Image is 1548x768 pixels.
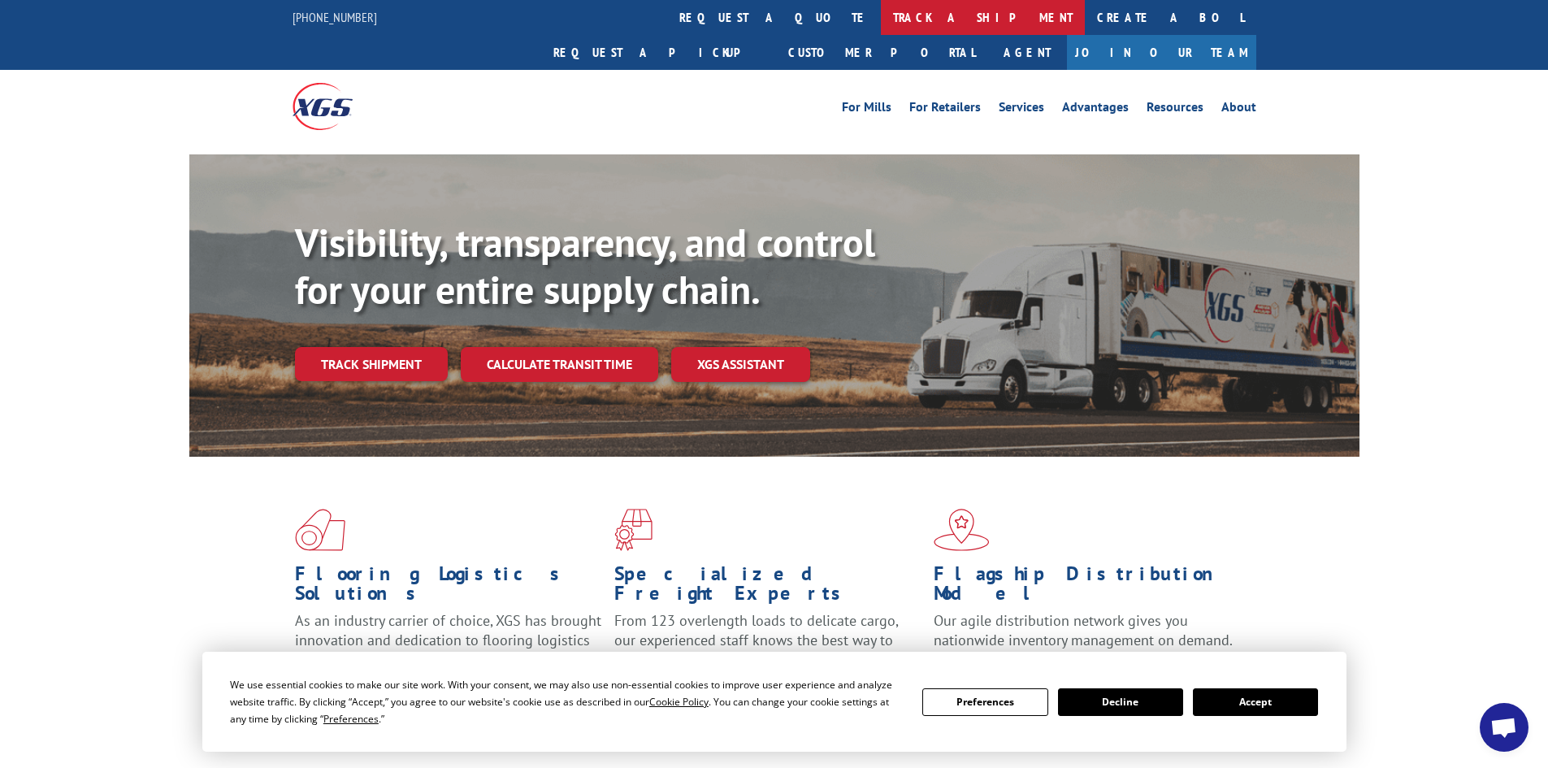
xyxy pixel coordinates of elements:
[987,35,1067,70] a: Agent
[934,509,990,551] img: xgs-icon-flagship-distribution-model-red
[649,695,709,709] span: Cookie Policy
[461,347,658,382] a: Calculate transit time
[1147,101,1203,119] a: Resources
[999,101,1044,119] a: Services
[934,611,1233,649] span: Our agile distribution network gives you nationwide inventory management on demand.
[614,611,921,683] p: From 123 overlength loads to delicate cargo, our experienced staff knows the best way to move you...
[909,101,981,119] a: For Retailers
[1193,688,1318,716] button: Accept
[230,676,903,727] div: We use essential cookies to make our site work. With your consent, we may also use non-essential ...
[842,101,891,119] a: For Mills
[1480,703,1528,752] a: Open chat
[1058,688,1183,716] button: Decline
[671,347,810,382] a: XGS ASSISTANT
[202,652,1346,752] div: Cookie Consent Prompt
[1067,35,1256,70] a: Join Our Team
[295,611,601,669] span: As an industry carrier of choice, XGS has brought innovation and dedication to flooring logistics...
[934,564,1241,611] h1: Flagship Distribution Model
[295,564,602,611] h1: Flooring Logistics Solutions
[614,509,653,551] img: xgs-icon-focused-on-flooring-red
[776,35,987,70] a: Customer Portal
[1221,101,1256,119] a: About
[295,509,345,551] img: xgs-icon-total-supply-chain-intelligence-red
[922,688,1047,716] button: Preferences
[541,35,776,70] a: Request a pickup
[295,217,875,315] b: Visibility, transparency, and control for your entire supply chain.
[293,9,377,25] a: [PHONE_NUMBER]
[614,564,921,611] h1: Specialized Freight Experts
[323,712,379,726] span: Preferences
[1062,101,1129,119] a: Advantages
[295,347,448,381] a: Track shipment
